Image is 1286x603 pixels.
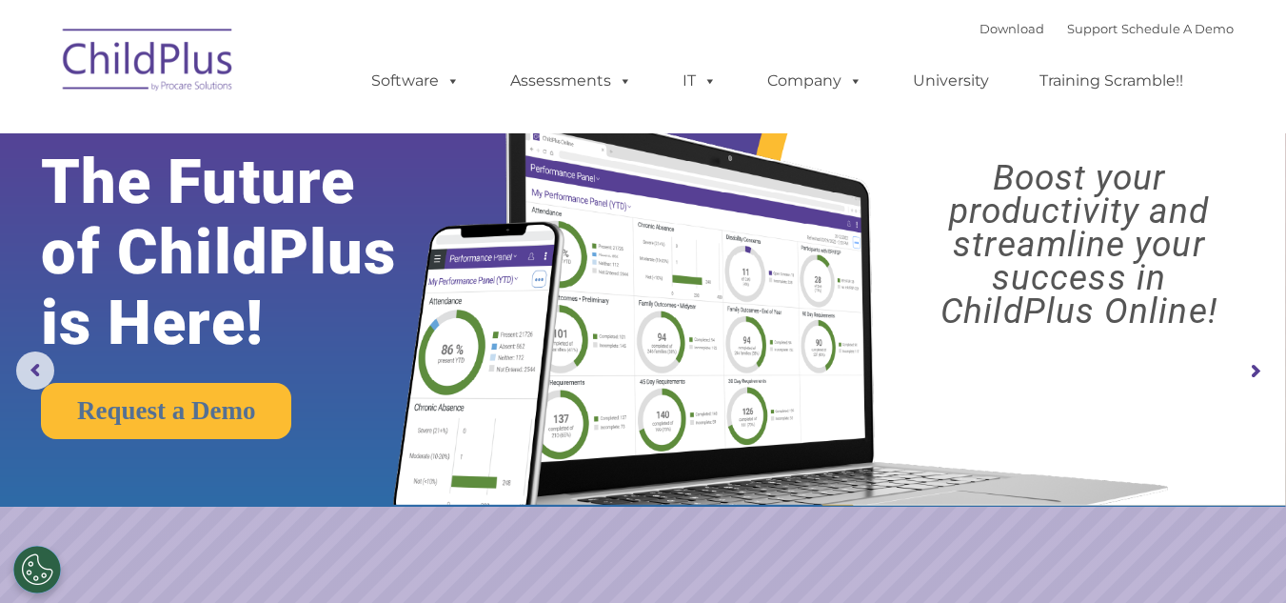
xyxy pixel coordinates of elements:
a: IT [663,62,736,100]
a: Schedule A Demo [1121,21,1234,36]
span: Last name [265,126,323,140]
a: Request a Demo [41,383,291,439]
button: Cookies Settings [13,546,61,593]
a: Support [1067,21,1118,36]
a: Assessments [491,62,651,100]
a: University [894,62,1008,100]
a: Software [352,62,479,100]
rs-layer: Boost your productivity and streamline your success in ChildPlus Online! [888,161,1270,328]
img: ChildPlus by Procare Solutions [53,15,244,111]
a: Company [748,62,881,100]
a: Download [979,21,1044,36]
rs-layer: The Future of ChildPlus is Here! [41,147,451,358]
span: Phone number [265,204,346,218]
font: | [979,21,1234,36]
a: Training Scramble!! [1020,62,1202,100]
